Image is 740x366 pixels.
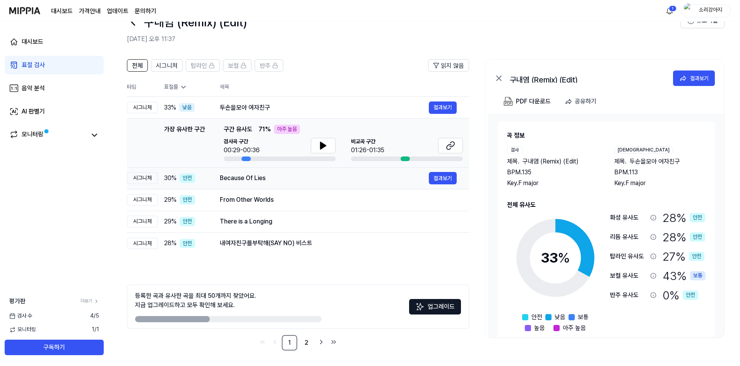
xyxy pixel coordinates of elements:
[429,172,457,184] a: 결과보기
[409,299,461,314] button: 업그레이드
[164,103,176,112] span: 33 %
[180,217,195,226] div: 안전
[669,5,677,12] div: 1
[689,252,704,261] div: 안전
[180,239,195,248] div: 안전
[191,61,207,70] span: 탑라인
[220,217,457,226] div: There is a Longing
[690,74,709,82] div: 결과보기
[614,157,627,166] span: 제목 .
[164,83,207,91] div: 표절률
[282,335,297,351] a: 1
[488,114,724,337] a: 곡 정보검사제목.구내염 (Remix) (Edit)BPM.135Key.F major[DEMOGRAPHIC_DATA]제목.두손을모아 여자친구BPM.113Key.F major전체 ...
[164,217,176,226] span: 29 %
[614,146,673,154] div: [DEMOGRAPHIC_DATA]
[51,7,73,16] a: 대시보드
[690,213,705,222] div: 안전
[5,102,104,121] a: AI 판별기
[665,6,674,15] img: 알림
[507,157,519,166] span: 제목 .
[502,94,552,109] button: PDF 다운로드
[220,174,429,183] div: Because Of Lies
[516,96,551,107] div: PDF 다운로드
[180,195,195,204] div: 안전
[684,3,693,19] img: profile
[5,56,104,74] a: 표절 검사
[135,291,256,310] div: 등록한 곡과 유사한 곡을 최대 50개까지 찾았어요. 지금 업그레이드하고 모두 확인해 보세요.
[186,59,220,72] button: 탑라인
[127,238,158,249] div: 시그니처
[610,252,647,261] div: 탑라인 유사도
[531,313,542,322] span: 안전
[135,7,156,16] a: 문의하기
[5,33,104,51] a: 대시보드
[683,290,698,300] div: 안전
[5,79,104,98] a: 음악 분석
[92,326,99,333] span: 1 / 1
[504,97,513,106] img: PDF Download
[663,268,706,284] div: 43 %
[299,335,314,351] a: 2
[690,232,705,242] div: 안전
[558,249,570,266] span: %
[127,102,158,113] div: 시그니처
[224,125,252,134] span: 구간 유사도
[610,213,647,222] div: 화성 유사도
[127,34,680,44] h2: [DATE] 오후 11:37
[255,59,283,72] button: 반주
[127,194,158,206] div: 시그니처
[507,179,599,188] div: Key. F major
[9,130,87,141] a: 모니터링
[9,326,36,333] span: 모니터링
[441,61,464,70] span: 읽지 않음
[164,125,205,161] div: 가장 유사한 구간
[260,61,271,70] span: 반주
[610,232,647,242] div: 리듬 유사도
[220,78,469,96] th: 제목
[663,229,705,245] div: 28 %
[555,313,565,322] span: 낮음
[127,216,158,227] div: 시그니처
[9,297,26,306] span: 평가판
[179,103,195,112] div: 낮음
[562,94,603,109] button: 공유하기
[224,138,260,146] span: 검사곡 구간
[156,61,178,70] span: 시그니처
[681,4,731,17] button: profile소리강아지
[575,96,596,107] div: 공유하기
[269,337,280,347] a: Go to previous page
[316,337,327,347] a: Go to next page
[507,168,599,177] div: BPM. 135
[690,271,706,280] div: 보통
[663,210,705,226] div: 28 %
[224,146,260,155] div: 00:29-00:36
[610,271,647,280] div: 보컬 유사도
[409,306,461,313] a: Sparkles업그레이드
[220,195,457,204] div: From Other Worlds
[351,146,384,155] div: 01:26-01:35
[673,70,715,86] button: 결과보기
[144,14,247,30] h1: 구내염 (Remix) (Edit)
[22,107,45,116] div: AI 판별기
[81,298,99,304] a: 더보기
[578,313,589,322] span: 보통
[522,157,579,166] span: 구내염 (Remix) (Edit)
[228,61,239,70] span: 보컬
[164,174,176,183] span: 30 %
[663,5,676,17] button: 알림1
[541,247,570,268] div: 33
[614,179,706,188] div: Key. F major
[5,340,104,355] button: 구독하기
[534,323,545,333] span: 높음
[164,239,176,248] span: 28 %
[223,59,252,72] button: 보컬
[328,337,339,347] a: Go to last page
[428,59,469,72] button: 읽지 않음
[630,157,680,166] span: 두손을모아 여자친구
[507,131,706,140] h2: 곡 정보
[259,125,271,134] span: 71 %
[274,125,300,134] div: 아주 높음
[132,61,143,70] span: 전체
[107,7,128,16] a: 업데이트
